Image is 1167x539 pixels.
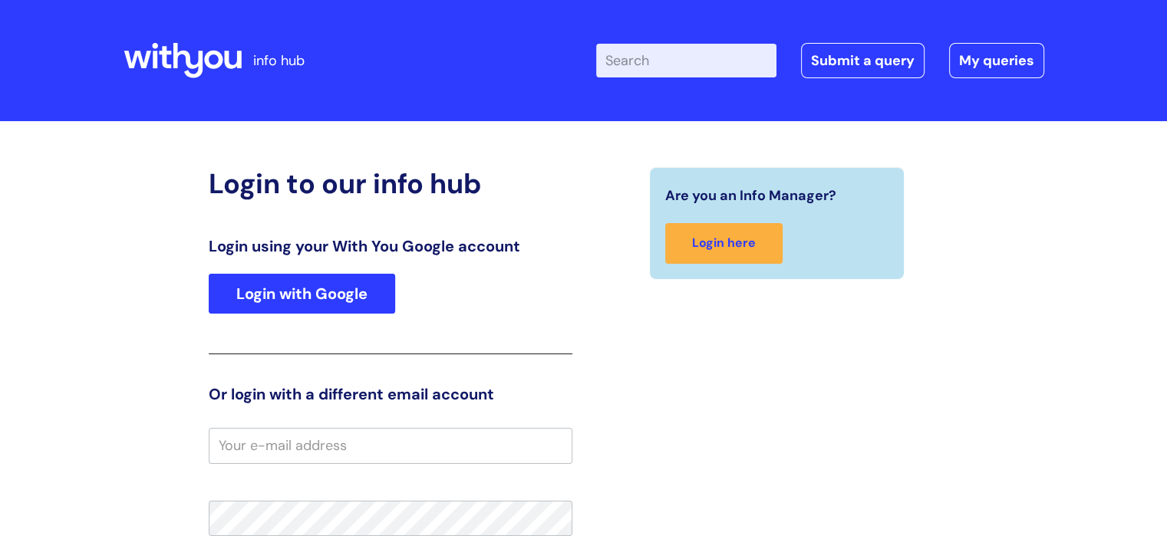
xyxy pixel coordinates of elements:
[209,428,572,463] input: Your e-mail address
[209,274,395,314] a: Login with Google
[665,223,783,264] a: Login here
[209,237,572,255] h3: Login using your With You Google account
[209,385,572,403] h3: Or login with a different email account
[801,43,925,78] a: Submit a query
[596,44,776,77] input: Search
[253,48,305,73] p: info hub
[209,167,572,200] h2: Login to our info hub
[949,43,1044,78] a: My queries
[665,183,836,208] span: Are you an Info Manager?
